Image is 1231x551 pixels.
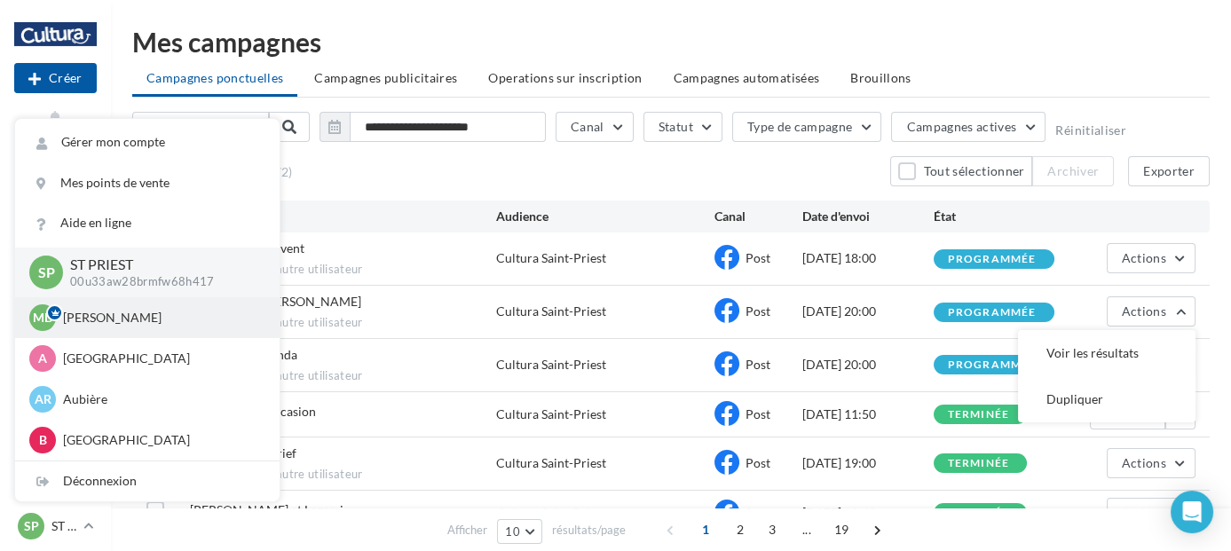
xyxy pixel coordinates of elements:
[39,431,47,449] span: B
[1128,156,1210,186] button: Exporter
[1122,505,1166,520] span: Actions
[850,70,911,85] span: Brouillons
[70,255,251,275] p: ST PRIEST
[691,516,720,544] span: 1
[726,516,754,544] span: 2
[14,63,97,93] div: Nouvelle campagne
[1107,243,1195,273] button: Actions
[63,309,258,327] p: [PERSON_NAME]
[643,112,722,142] button: Statut
[746,455,770,470] span: Post
[496,356,606,374] div: Cultura Saint-Priest
[906,119,1016,134] span: Campagnes actives
[15,203,280,243] a: Aide en ligne
[1171,491,1213,533] div: Open Intercom Messenger
[1032,156,1114,186] button: Archiver
[496,504,606,522] div: Cultura Saint-Priest
[132,28,1210,55] div: Mes campagnes
[15,122,280,162] a: Gérer mon compte
[190,208,496,225] div: Nom
[33,309,53,327] span: MD
[51,517,76,535] p: ST PRIEST
[552,522,626,539] span: résultats/page
[758,516,786,544] span: 3
[746,303,770,319] span: Post
[746,357,770,372] span: Post
[496,249,606,267] div: Cultura Saint-Priest
[190,467,496,483] span: Envoyée par un autre utilisateur
[948,458,1010,469] div: terminée
[190,368,496,384] span: Envoyée par un autre utilisateur
[1122,303,1166,319] span: Actions
[190,315,496,331] span: Envoyée par un autre utilisateur
[802,303,934,320] div: [DATE] 20:00
[63,431,258,449] p: [GEOGRAPHIC_DATA]
[1107,448,1195,478] button: Actions
[1055,123,1126,138] button: Réinitialiser
[496,303,606,320] div: Cultura Saint-Priest
[948,409,1010,421] div: terminée
[496,454,606,472] div: Cultura Saint-Priest
[746,250,770,265] span: Post
[1018,376,1195,422] button: Dupliquer
[802,504,934,522] div: [DATE] 10:40
[190,262,496,278] span: Envoyée par un autre utilisateur
[496,405,606,423] div: Cultura Saint-Priest
[948,254,1037,265] div: programmée
[732,112,882,142] button: Type de campagne
[934,208,1065,225] div: État
[190,502,343,517] span: Diddl et Legami
[556,112,634,142] button: Canal
[15,163,280,203] a: Mes points de vente
[14,105,97,148] button: Notifications
[891,112,1046,142] button: Campagnes actives
[948,508,1010,519] div: terminée
[497,519,542,544] button: 10
[802,454,934,472] div: [DATE] 19:00
[1122,455,1166,470] span: Actions
[793,516,821,544] span: ...
[714,208,802,225] div: Canal
[948,359,1037,371] div: programmée
[70,274,251,290] p: 00u33aw28brmfw68h417
[15,461,280,501] div: Déconnexion
[1122,250,1166,265] span: Actions
[802,249,934,267] div: [DATE] 18:00
[35,390,51,408] span: Ar
[1107,498,1195,528] button: Actions
[674,70,820,85] span: Campagnes automatisées
[63,350,258,367] p: [GEOGRAPHIC_DATA]
[1107,296,1195,327] button: Actions
[948,307,1037,319] div: programmée
[63,390,258,408] p: Aubière
[447,522,487,539] span: Afficher
[802,208,934,225] div: Date d'envoi
[38,262,55,282] span: SP
[488,70,642,85] span: Operations sur inscription
[38,350,47,367] span: A
[746,406,770,421] span: Post
[802,405,934,423] div: [DATE] 11:50
[1018,330,1195,376] button: Voir les résultats
[802,356,934,374] div: [DATE] 20:00
[505,524,520,539] span: 10
[24,517,39,535] span: SP
[890,156,1032,186] button: Tout sélectionner
[14,63,97,93] button: Créer
[746,505,775,520] span: Story
[827,516,856,544] span: 19
[314,70,457,85] span: Campagnes publicitaires
[14,509,97,543] a: SP ST PRIEST
[496,208,714,225] div: Audience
